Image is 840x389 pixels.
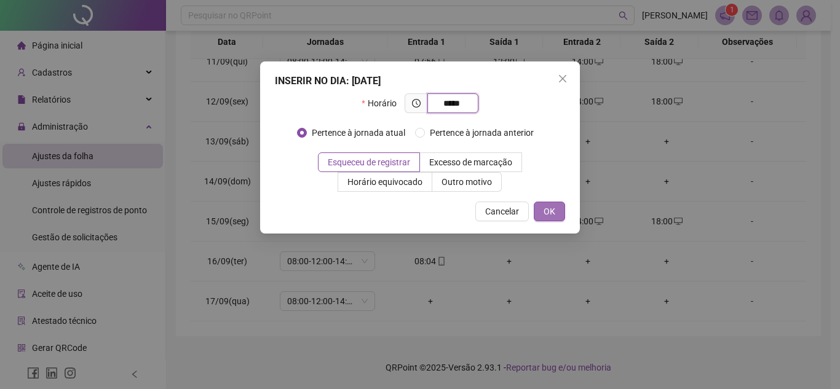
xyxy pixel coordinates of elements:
[328,157,410,167] span: Esqueceu de registrar
[558,74,568,84] span: close
[429,157,512,167] span: Excesso de marcação
[425,126,539,139] span: Pertence à jornada anterior
[485,205,519,218] span: Cancelar
[544,205,555,218] span: OK
[412,99,421,108] span: clock-circle
[475,202,529,221] button: Cancelar
[275,74,565,88] div: INSERIR NO DIA : [DATE]
[362,93,404,113] label: Horário
[442,177,492,187] span: Outro motivo
[307,126,410,139] span: Pertence à jornada atual
[534,202,565,221] button: OK
[553,69,573,88] button: Close
[347,177,422,187] span: Horário equivocado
